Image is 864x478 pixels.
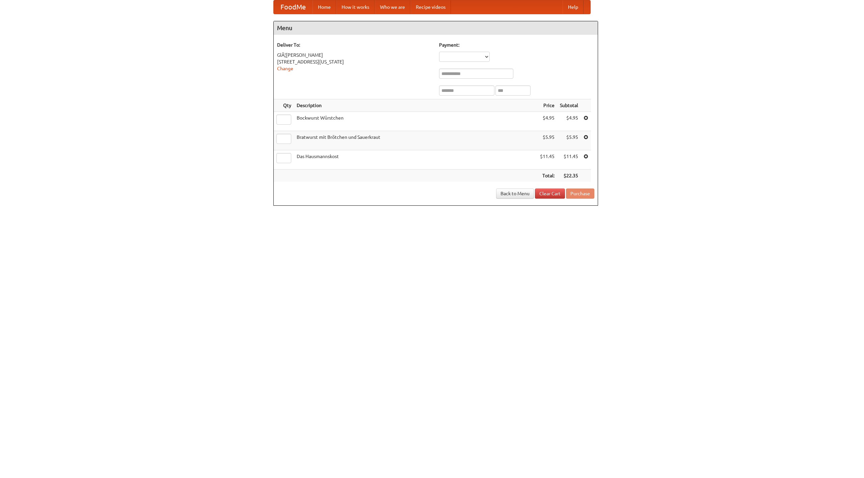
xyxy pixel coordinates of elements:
[313,0,336,14] a: Home
[557,99,581,112] th: Subtotal
[496,188,534,199] a: Back to Menu
[277,66,293,71] a: Change
[537,170,557,182] th: Total:
[277,52,432,58] div: GlÃ¦[PERSON_NAME]
[277,42,432,48] h5: Deliver To:
[557,170,581,182] th: $22.35
[294,150,537,170] td: Das Hausmannskost
[557,131,581,150] td: $5.95
[439,42,594,48] h5: Payment:
[537,150,557,170] td: $11.45
[274,99,294,112] th: Qty
[274,0,313,14] a: FoodMe
[535,188,565,199] a: Clear Cart
[375,0,410,14] a: Who we are
[557,150,581,170] td: $11.45
[537,131,557,150] td: $5.95
[294,112,537,131] td: Bockwurst Würstchen
[294,99,537,112] th: Description
[410,0,451,14] a: Recipe videos
[537,99,557,112] th: Price
[563,0,584,14] a: Help
[294,131,537,150] td: Bratwurst mit Brötchen und Sauerkraut
[336,0,375,14] a: How it works
[537,112,557,131] td: $4.95
[557,112,581,131] td: $4.95
[274,21,598,35] h4: Menu
[277,58,432,65] div: [STREET_ADDRESS][US_STATE]
[566,188,594,199] button: Purchase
